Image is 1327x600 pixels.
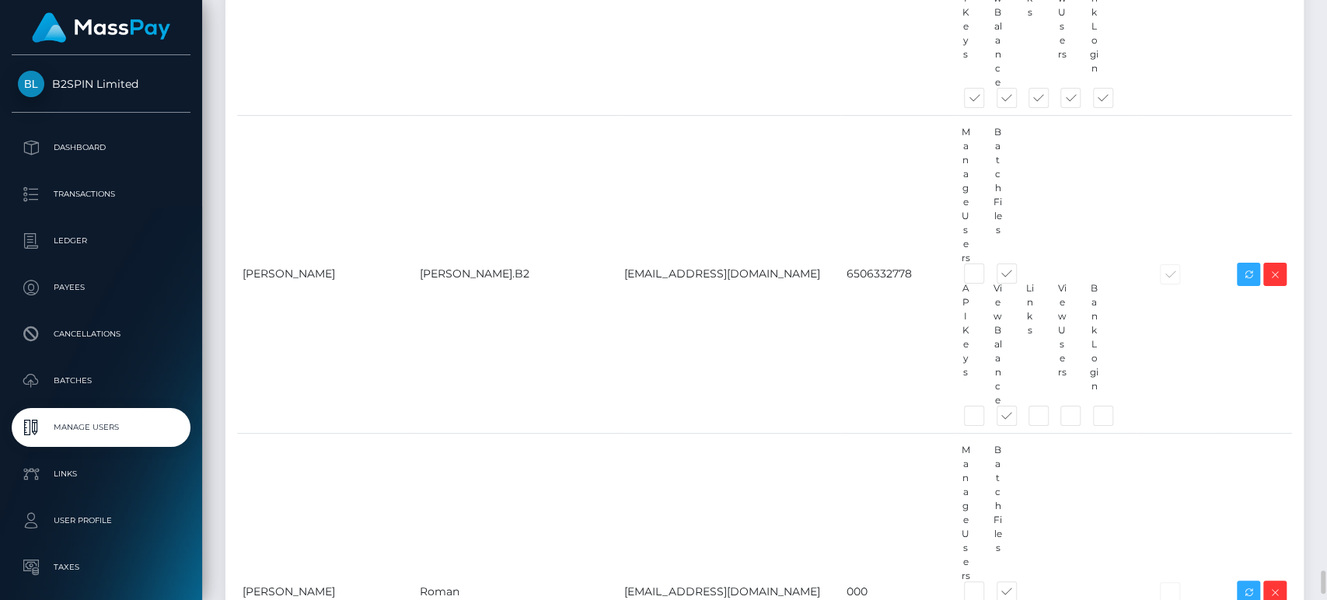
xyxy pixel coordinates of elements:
p: Cancellations [18,323,184,346]
td: [PERSON_NAME].B2 [414,115,619,433]
div: API Keys [949,281,981,407]
a: Ledger [12,222,190,260]
div: View Balance [982,281,1014,407]
a: User Profile [12,501,190,540]
img: MassPay Logo [32,12,170,43]
p: Manage Users [18,416,184,439]
td: [EMAIL_ADDRESS][DOMAIN_NAME] [619,115,841,433]
td: [PERSON_NAME] [237,115,414,433]
a: Batches [12,361,190,400]
a: Cancellations [12,315,190,354]
a: Manage Users [12,408,190,447]
p: User Profile [18,509,184,532]
div: View Users [1046,281,1077,407]
a: Dashboard [12,128,190,167]
img: B2SPIN Limited [18,71,44,97]
a: Transactions [12,175,190,214]
p: Transactions [18,183,184,206]
a: Taxes [12,548,190,587]
span: B2SPIN Limited [12,77,190,91]
a: Payees [12,268,190,307]
div: Links [1014,281,1046,407]
div: Batch Files [982,125,1014,265]
div: Manage Users [949,125,981,265]
p: Batches [18,369,184,392]
p: Taxes [18,556,184,579]
p: Ledger [18,229,184,253]
p: Dashboard [18,136,184,159]
div: Bank Login [1078,281,1110,407]
div: Manage Users [949,443,981,583]
div: Batch Files [982,443,1014,583]
td: 6506332778 [840,115,955,433]
a: Links [12,455,190,494]
p: Links [18,462,184,486]
p: Payees [18,276,184,299]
